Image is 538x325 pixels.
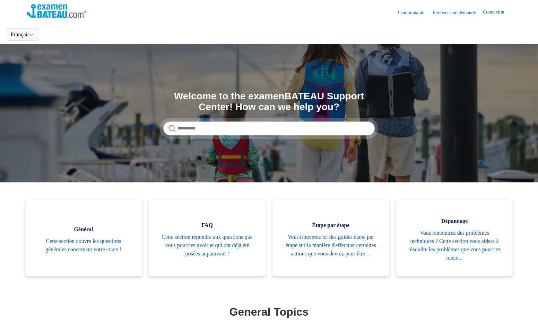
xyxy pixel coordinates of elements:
[283,233,379,258] span: Vous trouverez ici des guides étape par étape sur la manière d'effectuer certaines actions que vo...
[149,200,266,276] a: FAQ Cette section répondra aux questions que vous pourriez avoir et qui ont déjà été posées aupar...
[407,229,503,262] span: Vous rencontrez des problèmes techniques ? Cette section vous aidera à résoudre les problèmes que...
[159,233,255,258] span: Cette section répondra aux questions que vous pourriez avoir et qui ont déjà été posées auparavant !
[515,302,533,320] div: Live chat
[272,200,389,276] a: Étape par étape Vous trouverez ici des guides étape par étape sur la manière d'effectuer certaine...
[163,91,375,112] h1: Welcome to the examenBATEAU Support Center! How can we help you?
[25,200,142,276] a: Général Cette section couvre les questions générales concernant votre cours !
[483,8,511,17] a: Connexion
[407,217,503,225] span: Dépannage
[163,121,375,135] input: Rechercher
[283,221,379,229] span: Étape par étape
[27,304,511,320] h1: General Topics
[11,31,34,38] button: Français
[398,9,431,16] a: Communauté
[396,200,513,276] a: Dépannage Vous rencontrez des problèmes techniques ? Cette section vous aidera à résoudre les pro...
[36,237,132,254] span: Cette section couvre les questions générales concernant votre cours !
[27,4,87,18] img: Page d’accueil du Centre d’aide Examen Bateau
[36,225,132,234] span: Général
[159,221,255,229] span: FAQ
[433,9,483,16] a: Envoyer une demande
